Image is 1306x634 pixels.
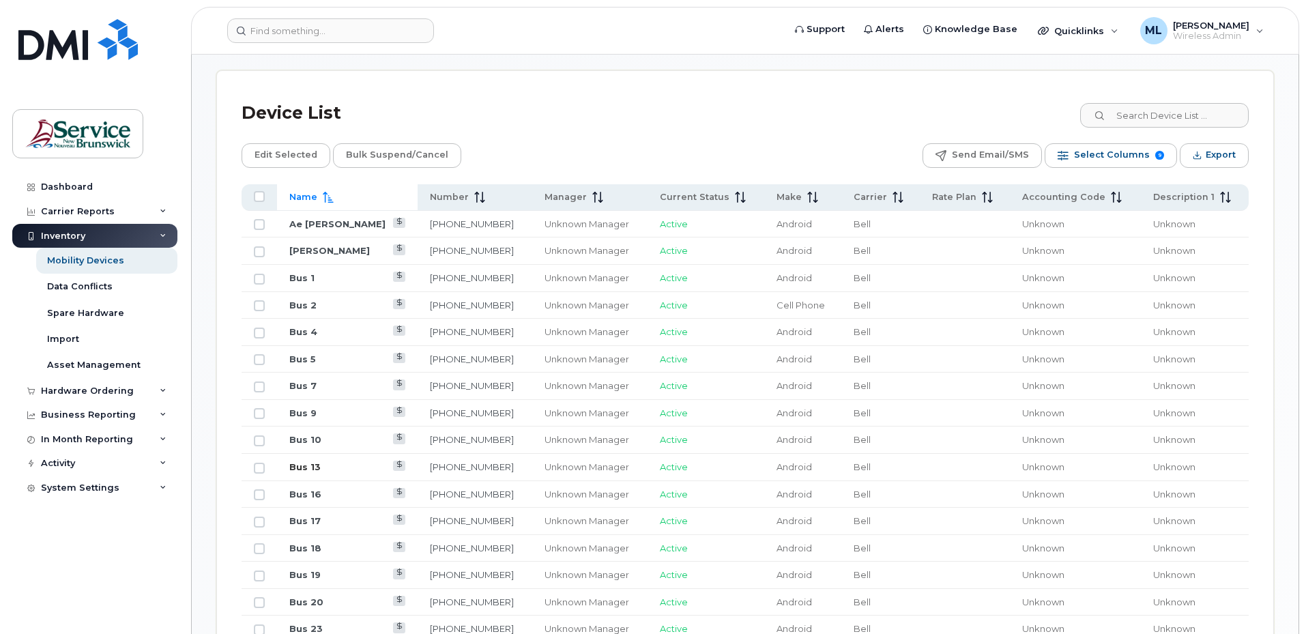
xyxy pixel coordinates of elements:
[227,18,434,43] input: Find something...
[1153,434,1195,445] span: Unknown
[1153,623,1195,634] span: Unknown
[854,191,887,203] span: Carrier
[545,353,635,366] div: Unknown Manager
[854,434,871,445] span: Bell
[854,16,914,43] a: Alerts
[660,596,688,607] span: Active
[777,191,802,203] span: Make
[854,489,871,500] span: Bell
[430,434,514,445] a: [PHONE_NUMBER]
[430,326,514,337] a: [PHONE_NUMBER]
[289,489,321,500] a: Bus 16
[545,379,635,392] div: Unknown Manager
[289,407,317,418] a: Bus 9
[777,489,812,500] span: Android
[777,326,812,337] span: Android
[854,326,871,337] span: Bell
[1153,407,1195,418] span: Unknown
[935,23,1017,36] span: Knowledge Base
[1153,543,1195,553] span: Unknown
[777,300,825,311] span: Cell Phone
[545,596,635,609] div: Unknown Manager
[1153,461,1195,472] span: Unknown
[777,245,812,256] span: Android
[854,543,871,553] span: Bell
[777,218,812,229] span: Android
[932,191,976,203] span: Rate Plan
[1131,17,1273,44] div: Marc-Andre Laforge
[289,543,321,553] a: Bus 18
[1022,489,1064,500] span: Unknown
[346,145,448,165] span: Bulk Suspend/Cancel
[777,461,812,472] span: Android
[777,596,812,607] span: Android
[854,245,871,256] span: Bell
[393,433,406,444] a: View Last Bill
[289,191,317,203] span: Name
[1028,17,1128,44] div: Quicklinks
[660,300,688,311] span: Active
[430,489,514,500] a: [PHONE_NUMBER]
[660,326,688,337] span: Active
[660,434,688,445] span: Active
[660,569,688,580] span: Active
[242,143,330,168] button: Edit Selected
[289,623,323,634] a: Bus 23
[660,515,688,526] span: Active
[660,354,688,364] span: Active
[430,380,514,391] a: [PHONE_NUMBER]
[660,543,688,553] span: Active
[854,300,871,311] span: Bell
[1022,623,1064,634] span: Unknown
[545,191,587,203] span: Manager
[1173,31,1249,42] span: Wireless Admin
[430,569,514,580] a: [PHONE_NUMBER]
[289,515,321,526] a: Bus 17
[1022,407,1064,418] span: Unknown
[875,23,904,36] span: Alerts
[430,191,469,203] span: Number
[545,461,635,474] div: Unknown Manager
[393,244,406,255] a: View Last Bill
[1206,145,1236,165] span: Export
[545,218,635,231] div: Unknown Manager
[660,461,688,472] span: Active
[1153,380,1195,391] span: Unknown
[545,407,635,420] div: Unknown Manager
[1153,272,1195,283] span: Unknown
[1153,300,1195,311] span: Unknown
[430,272,514,283] a: [PHONE_NUMBER]
[1145,23,1162,39] span: ML
[807,23,845,36] span: Support
[393,622,406,633] a: View Last Bill
[854,596,871,607] span: Bell
[1080,103,1249,128] input: Search Device List ...
[430,461,514,472] a: [PHONE_NUMBER]
[430,623,514,634] a: [PHONE_NUMBER]
[777,380,812,391] span: Android
[393,568,406,579] a: View Last Bill
[545,272,635,285] div: Unknown Manager
[1153,326,1195,337] span: Unknown
[393,407,406,417] a: View Last Bill
[854,623,871,634] span: Bell
[1022,272,1064,283] span: Unknown
[914,16,1027,43] a: Knowledge Base
[393,596,406,606] a: View Last Bill
[854,461,871,472] span: Bell
[1022,300,1064,311] span: Unknown
[660,191,729,203] span: Current Status
[1153,489,1195,500] span: Unknown
[854,272,871,283] span: Bell
[854,380,871,391] span: Bell
[1180,143,1249,168] button: Export
[777,623,812,634] span: Android
[545,488,635,501] div: Unknown Manager
[289,380,317,391] a: Bus 7
[1153,191,1215,203] span: Description 1
[430,300,514,311] a: [PHONE_NUMBER]
[660,380,688,391] span: Active
[1022,354,1064,364] span: Unknown
[1153,354,1195,364] span: Unknown
[430,245,514,256] a: [PHONE_NUMBER]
